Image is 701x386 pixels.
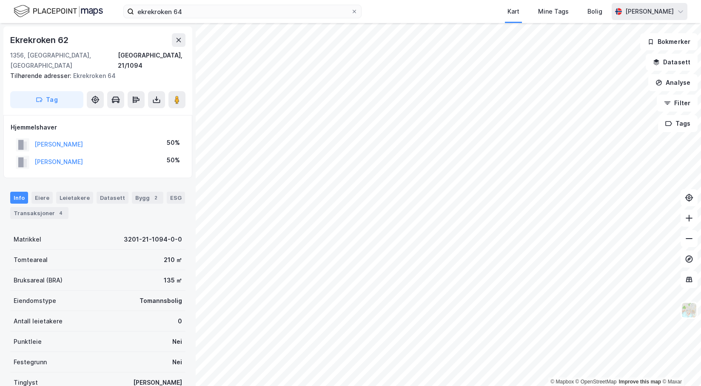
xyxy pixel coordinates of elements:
[640,33,698,50] button: Bokmerker
[118,50,185,71] div: [GEOGRAPHIC_DATA], 21/1094
[14,234,41,245] div: Matrikkel
[164,275,182,285] div: 135 ㎡
[14,4,103,19] img: logo.f888ab2527a4732fd821a326f86c7f29.svg
[507,6,519,17] div: Kart
[538,6,569,17] div: Mine Tags
[14,337,42,347] div: Punktleie
[140,296,182,306] div: Tomannsbolig
[178,316,182,326] div: 0
[10,192,28,204] div: Info
[172,357,182,367] div: Nei
[658,345,701,386] div: Kontrollprogram for chat
[31,192,53,204] div: Eiere
[10,72,73,79] span: Tilhørende adresser:
[97,192,128,204] div: Datasett
[550,379,574,385] a: Mapbox
[14,296,56,306] div: Eiendomstype
[167,138,180,148] div: 50%
[587,6,602,17] div: Bolig
[657,95,698,112] button: Filter
[134,5,351,18] input: Søk på adresse, matrikkel, gårdeiere, leietakere eller personer
[10,207,68,219] div: Transaksjoner
[10,50,118,71] div: 1356, [GEOGRAPHIC_DATA], [GEOGRAPHIC_DATA]
[10,91,83,108] button: Tag
[132,192,163,204] div: Bygg
[164,255,182,265] div: 210 ㎡
[10,33,70,47] div: Ekrekroken 62
[658,345,701,386] iframe: Chat Widget
[14,275,63,285] div: Bruksareal (BRA)
[10,71,179,81] div: Ekrekroken 64
[658,115,698,132] button: Tags
[57,209,65,217] div: 4
[167,155,180,165] div: 50%
[14,255,48,265] div: Tomteareal
[619,379,661,385] a: Improve this map
[681,302,697,318] img: Z
[14,357,47,367] div: Festegrunn
[11,122,185,133] div: Hjemmelshaver
[14,316,63,326] div: Antall leietakere
[576,379,617,385] a: OpenStreetMap
[124,234,182,245] div: 3201-21-1094-0-0
[56,192,93,204] div: Leietakere
[648,74,698,91] button: Analyse
[151,193,160,202] div: 2
[646,54,698,71] button: Datasett
[172,337,182,347] div: Nei
[625,6,674,17] div: [PERSON_NAME]
[167,192,185,204] div: ESG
